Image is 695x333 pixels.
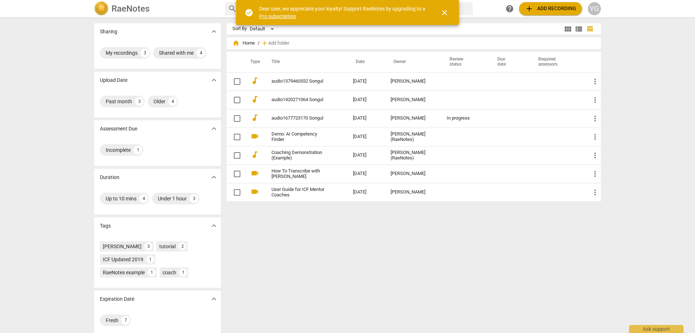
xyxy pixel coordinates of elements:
span: view_module [564,25,572,33]
span: audiotrack [250,95,259,104]
span: more_vert [591,114,599,123]
div: 4 [139,194,148,203]
div: My recordings [106,49,138,57]
td: [DATE] [347,72,385,91]
h2: RaeNotes [111,4,149,14]
a: Demo: AI Competency Finder [271,132,327,142]
div: 3 [140,49,149,57]
p: Expiration Date [100,295,134,303]
span: check_circle [245,8,253,17]
div: [PERSON_NAME] [391,171,435,176]
span: more_vert [591,96,599,104]
span: more_vert [591,170,599,178]
div: [PERSON_NAME] (RaeNotes) [391,150,435,161]
span: more_vert [591,151,599,160]
img: Logo [94,1,109,16]
p: Assessment Due [100,125,137,133]
span: / [258,41,260,46]
td: [DATE] [347,183,385,201]
th: Due date [489,52,529,72]
div: Incomplete [106,146,131,154]
span: expand_more [210,173,218,182]
span: Add folder [268,41,289,46]
span: more_vert [591,77,599,86]
div: [PERSON_NAME] [391,190,435,195]
td: [DATE] [347,128,385,146]
button: YG [588,2,601,15]
div: 1 [146,255,154,263]
div: Past month [106,98,132,105]
div: Older [153,98,165,105]
th: Required assessors [530,52,585,72]
span: expand_more [210,295,218,303]
td: [DATE] [347,165,385,183]
span: table_chart [586,25,593,32]
a: How To Transcribe with [PERSON_NAME] [271,168,327,179]
div: tutorial [159,243,176,250]
th: Owner [385,52,441,72]
p: Duration [100,174,119,181]
div: In progress [447,116,483,121]
td: [DATE] [347,146,385,165]
div: 1 [148,269,156,276]
div: 2 [178,242,186,250]
div: Dear user, we appreciate your loyalty! Support RaeNotes by upgrading to a [259,5,427,20]
span: view_list [574,25,583,33]
button: Show more [208,294,219,304]
span: close [440,8,449,17]
span: videocam [250,169,259,178]
button: Table view [584,24,595,34]
span: expand_more [210,27,218,36]
div: Default [250,23,277,35]
div: 3 [190,194,198,203]
div: 1 [134,146,142,154]
div: Under 1 hour [158,195,187,202]
div: Ask support [629,325,683,333]
div: [PERSON_NAME] (RaeNotes) [391,132,435,142]
td: [DATE] [347,91,385,109]
div: 4 [168,97,177,106]
span: search [228,4,237,13]
span: videocam [250,132,259,141]
button: Show more [208,172,219,183]
button: Show more [208,220,219,231]
span: expand_more [210,76,218,84]
th: Type [245,52,263,72]
div: RaeNotes example [103,269,145,276]
span: more_vert [591,133,599,141]
div: [PERSON_NAME] [103,243,142,250]
span: more_vert [591,188,599,197]
div: 4 [197,49,205,57]
a: audio1677723170 Songul [271,116,327,121]
a: Coaching Demonstration (Example) [271,150,327,161]
span: expand_more [210,221,218,230]
span: expand_more [210,124,218,133]
button: Show more [208,26,219,37]
a: Pro subscription [259,13,296,19]
th: Title [263,52,347,72]
span: audiotrack [250,150,259,159]
th: Review status [441,52,489,72]
p: Tags [100,222,111,230]
div: 3 [135,97,144,106]
div: ICF Updated 2019 [103,256,143,263]
div: Sort By [232,26,247,32]
span: Add recording [525,4,576,13]
div: [PERSON_NAME] [391,79,435,84]
span: videocam [250,187,259,196]
span: audiotrack [250,76,259,85]
td: [DATE] [347,109,385,128]
div: Shared with me [159,49,194,57]
div: Up to 10 mins [106,195,136,202]
a: audio1420271064 Songul [271,97,327,103]
a: LogoRaeNotes [94,1,219,16]
button: Close [436,4,453,21]
div: [PERSON_NAME] [391,97,435,103]
a: audio1379460552 Songul [271,79,327,84]
button: Show more [208,75,219,86]
button: Tile view [563,24,573,34]
a: Help [503,2,516,15]
button: List view [573,24,584,34]
button: Upload [519,2,582,15]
